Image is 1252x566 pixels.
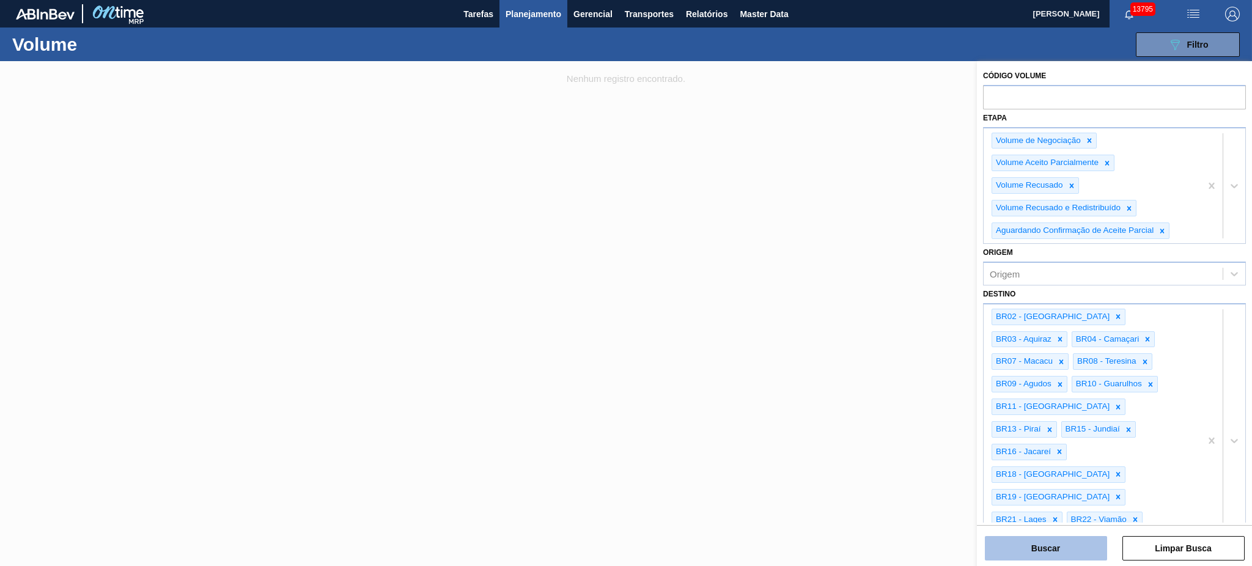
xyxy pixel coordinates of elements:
div: BR02 - [GEOGRAPHIC_DATA] [992,309,1111,325]
div: Volume de Negociação [992,133,1083,149]
div: BR03 - Aquiraz [992,332,1053,347]
div: BR19 - [GEOGRAPHIC_DATA] [992,490,1111,505]
div: Aguardando Confirmação de Aceite Parcial [992,223,1155,238]
span: Planejamento [506,7,561,21]
div: BR13 - Piraí [992,422,1043,437]
span: Filtro [1187,40,1209,50]
label: Origem [983,248,1013,257]
div: BR18 - [GEOGRAPHIC_DATA] [992,467,1111,482]
img: TNhmsLtSVTkK8tSr43FrP2fwEKptu5GPRR3wAAAABJRU5ErkJggg== [16,9,75,20]
div: BR22 - Viamão [1067,512,1129,527]
img: userActions [1186,7,1201,21]
div: BR08 - Teresina [1073,354,1138,369]
div: BR04 - Camaçari [1072,332,1141,347]
div: BR11 - [GEOGRAPHIC_DATA] [992,399,1111,414]
label: Código Volume [983,72,1046,80]
span: Tarefas [463,7,493,21]
div: Volume Recusado e Redistribuído [992,200,1122,216]
div: Volume Recusado [992,178,1065,193]
span: 13795 [1130,2,1155,16]
div: BR10 - Guarulhos [1072,377,1144,392]
div: BR09 - Agudos [992,377,1053,392]
div: BR16 - Jacareí [992,444,1053,460]
div: BR15 - Jundiaí [1062,422,1122,437]
span: Relatórios [686,7,727,21]
span: Gerencial [573,7,613,21]
div: BR21 - Lages [992,512,1048,527]
div: BR07 - Macacu [992,354,1055,369]
button: Filtro [1136,32,1240,57]
button: Notificações [1110,6,1149,23]
div: Volume Aceito Parcialmente [992,155,1100,171]
span: Master Data [740,7,788,21]
label: Destino [983,290,1015,298]
label: Etapa [983,114,1007,122]
img: Logout [1225,7,1240,21]
span: Transportes [625,7,674,21]
h1: Volume [12,37,197,51]
div: Origem [990,268,1020,279]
